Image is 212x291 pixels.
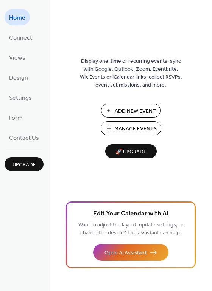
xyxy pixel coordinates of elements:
[5,69,33,85] a: Design
[5,9,30,25] a: Home
[9,92,32,104] span: Settings
[5,89,36,105] a: Settings
[104,249,147,257] span: Open AI Assistant
[80,57,182,89] span: Display one-time or recurring events, sync with Google, Outlook, Zoom, Eventbrite, Wix Events or ...
[5,129,44,145] a: Contact Us
[5,157,44,171] button: Upgrade
[9,72,28,84] span: Design
[5,109,27,125] a: Form
[9,12,25,24] span: Home
[9,32,32,44] span: Connect
[12,161,36,169] span: Upgrade
[9,52,25,64] span: Views
[5,29,37,45] a: Connect
[110,147,152,157] span: 🚀 Upgrade
[114,125,157,133] span: Manage Events
[9,132,39,144] span: Contact Us
[105,144,157,158] button: 🚀 Upgrade
[5,49,30,65] a: Views
[93,209,168,219] span: Edit Your Calendar with AI
[9,112,23,124] span: Form
[78,220,184,238] span: Want to adjust the layout, update settings, or change the design? The assistant can help.
[101,104,161,118] button: Add New Event
[115,107,156,115] span: Add New Event
[101,121,161,135] button: Manage Events
[93,244,168,261] button: Open AI Assistant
